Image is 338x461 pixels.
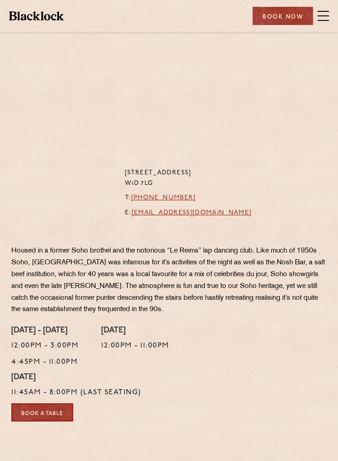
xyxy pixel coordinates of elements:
[11,403,73,421] a: Book a Table
[125,208,252,218] p: E:
[9,11,64,20] img: BL_Textured_Logo-footer-cropped.svg
[125,168,252,188] p: [STREET_ADDRESS] W1D 7LG
[131,194,196,201] a: [PHONE_NUMBER]
[253,7,313,25] div: Book Now
[11,168,114,236] img: svg%3E
[11,373,141,383] h4: [DATE]
[11,245,327,316] p: Housed in a former Soho brothel and the notorious “Le Reims” lap dancing club. Like much of 1950s...
[11,340,79,352] p: 12:00pm - 3:00pm
[11,357,79,368] p: 4:45pm - 11:00pm
[101,326,169,336] h4: [DATE]
[11,326,79,336] h4: [DATE] - [DATE]
[101,340,169,352] p: 12:00pm - 11:00pm
[11,387,141,399] p: 11:45am - 8:00pm (Last seating)
[125,193,252,203] p: T:
[132,209,252,216] a: [EMAIL_ADDRESS][DOMAIN_NAME]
